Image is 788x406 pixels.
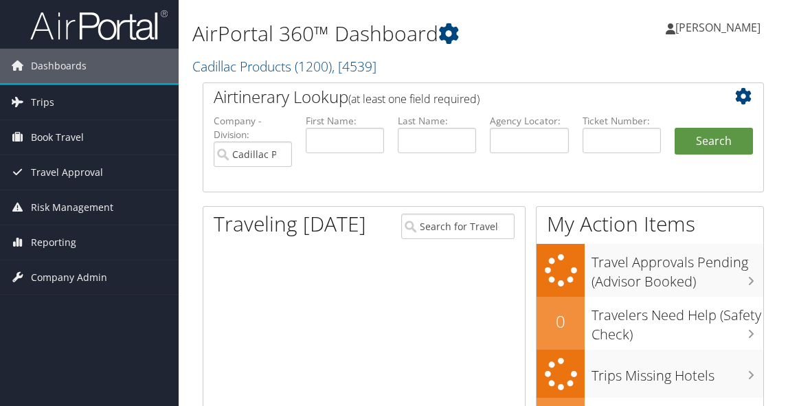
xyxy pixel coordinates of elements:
h3: Travel Approvals Pending (Advisor Booked) [592,246,763,291]
span: Trips [31,85,54,120]
h1: My Action Items [537,210,763,238]
span: Reporting [31,225,76,260]
h2: 0 [537,310,585,333]
label: Company - Division: [214,114,292,142]
a: Trips Missing Hotels [537,350,763,398]
span: Dashboards [31,49,87,83]
h2: Airtinerary Lookup [214,85,706,109]
span: Book Travel [31,120,84,155]
a: [PERSON_NAME] [666,7,774,48]
span: Travel Approval [31,155,103,190]
span: Company Admin [31,260,107,295]
span: Risk Management [31,190,113,225]
label: Last Name: [398,114,476,128]
span: [PERSON_NAME] [675,20,761,35]
a: Travel Approvals Pending (Advisor Booked) [537,244,763,297]
input: Search for Traveler [401,214,515,239]
h3: Travelers Need Help (Safety Check) [592,299,763,344]
h1: AirPortal 360™ Dashboard [192,19,581,48]
a: Cadillac Products [192,57,376,76]
h3: Trips Missing Hotels [592,359,763,385]
span: ( 1200 ) [295,57,332,76]
a: 0Travelers Need Help (Safety Check) [537,297,763,350]
button: Search [675,128,753,155]
span: , [ 4539 ] [332,57,376,76]
label: Ticket Number: [583,114,661,128]
span: (at least one field required) [348,91,480,106]
h1: Traveling [DATE] [214,210,366,238]
label: First Name: [306,114,384,128]
label: Agency Locator: [490,114,568,128]
img: airportal-logo.png [30,9,168,41]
